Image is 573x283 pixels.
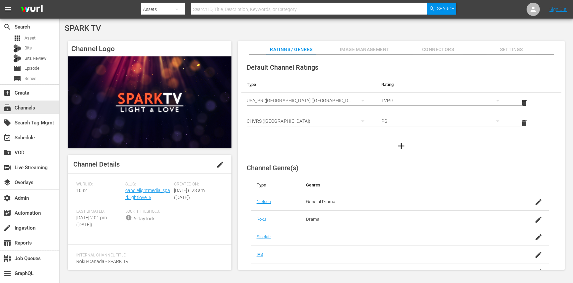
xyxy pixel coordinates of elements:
span: Image Management [340,45,390,54]
span: Live Streaming [3,164,11,172]
div: PG [381,112,505,130]
span: Overlays [3,178,11,186]
span: Channels [3,104,11,112]
span: Wurl ID: [76,182,122,187]
span: Settings [486,45,536,54]
span: Series [13,75,21,83]
a: Roku [257,217,266,222]
div: Bits [13,44,21,52]
span: Series [25,75,36,82]
span: delete [520,99,528,107]
span: Episode [25,65,39,72]
button: delete [516,115,532,131]
span: 1092 [76,188,87,193]
span: Admin [3,194,11,202]
span: Slug: [125,182,171,187]
span: Asset [25,35,35,41]
span: Reports [3,239,11,247]
button: edit [212,157,228,173]
img: SPARK TV [68,56,231,148]
span: Job Queues [3,254,11,262]
span: Internal Channel Title: [76,253,220,258]
a: candlelightmedia_sparklightlove_5 [125,188,170,200]
button: Search [427,3,456,15]
span: Create [3,89,11,97]
span: edit [216,161,224,169]
span: GraphQL [3,269,11,277]
button: delete [516,95,532,111]
div: USA_PR ([GEOGRAPHIC_DATA] ([GEOGRAPHIC_DATA])) [247,91,371,110]
span: VOD [3,149,11,157]
span: Channel Genre(s) [247,164,298,172]
table: simple table [241,77,561,133]
span: Lock Threshold: [125,209,171,214]
span: Automation [3,209,11,217]
span: Bits [25,45,32,51]
span: Channel Details [73,160,120,168]
img: ans4CAIJ8jUAAAAAAAAAAAAAAAAAAAAAAAAgQb4GAAAAAAAAAAAAAAAAAAAAAAAAJMjXAAAAAAAAAAAAAAAAAAAAAAAAgAT5G... [16,2,48,17]
div: 6-day lock [134,215,155,222]
a: IAB [257,252,263,257]
span: Episode [13,65,21,73]
a: Sign Out [549,7,567,12]
div: TVPG [381,91,505,110]
span: delete [520,119,528,127]
span: info [125,214,132,221]
span: Asset [13,34,21,42]
a: Nielsen [257,199,271,204]
span: Schedule [3,134,11,142]
th: Type [241,77,376,93]
span: Ingestion [3,224,11,232]
th: Type [251,177,301,193]
div: Bits Review [13,54,21,62]
th: Genres [301,177,516,193]
span: Search [437,3,455,15]
span: [DATE] 6:23 am ([DATE]) [174,188,205,200]
span: Roku-Canada - SPARK TV [76,259,129,264]
h4: Channel Logo [68,41,231,56]
span: Created On: [174,182,220,187]
div: CHVRS ([GEOGRAPHIC_DATA]) [247,112,371,130]
span: Search [3,23,11,31]
span: Last Updated: [76,209,122,214]
th: Rating [376,77,511,93]
a: Sinclair [257,234,271,239]
span: Search Tag Mgmt [3,119,11,127]
a: Samsung [257,269,275,274]
span: Bits Review [25,55,46,62]
span: Default Channel Ratings [247,63,318,71]
span: [DATE] 2:01 pm ([DATE]) [76,215,107,227]
span: menu [4,5,12,13]
span: SPARK TV [65,24,101,33]
span: Connectors [413,45,463,54]
span: Ratings / Genres [266,45,316,54]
